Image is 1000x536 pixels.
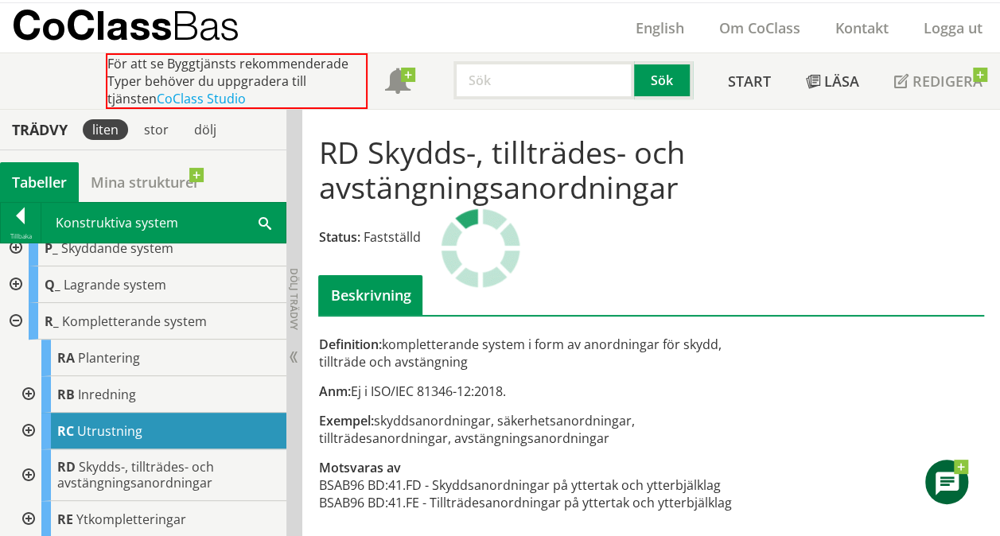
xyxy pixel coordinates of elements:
[78,386,136,403] span: Inredning
[818,18,906,37] a: Kontakt
[13,340,286,376] div: Gå till informationssidan för CoClass Studio
[318,383,350,400] span: Anm:
[45,276,60,293] span: Q_
[259,214,271,231] span: Sök i tabellen
[13,449,286,501] div: Gå till informationssidan för CoClass Studio
[318,228,360,246] span: Status:
[318,459,400,476] span: Motsvaras av
[710,53,788,109] a: Start
[318,412,373,429] span: Exempel:
[41,203,286,243] div: Konstruktiva system
[12,16,239,34] p: CoClass
[453,61,634,99] input: Sök
[45,239,58,257] span: P_
[57,349,75,367] span: RA
[172,2,239,49] span: Bas
[12,3,274,52] a: CoClassBas
[318,383,756,400] div: Ej i ISO/IEC 81346-12:2018.
[79,162,212,202] a: Mina strukturer
[318,336,756,371] div: kompletterande system i form av anordningar för skydd, tillträde och avstängning
[61,239,173,257] span: Skyddande system
[702,18,818,37] a: Om CoClass
[13,376,286,413] div: Gå till informationssidan för CoClass Studio
[13,413,286,449] div: Gå till informationssidan för CoClass Studio
[78,349,140,367] span: Plantering
[824,72,859,91] span: Läsa
[1,230,41,243] div: Tillbaka
[906,18,1000,37] a: Logga ut
[385,70,411,95] span: Notifikationer
[441,208,520,288] img: Laddar
[3,121,76,138] div: Trädvy
[387,476,731,494] td: 41.FD - Skyddsanordningar på yttertak och ytterbjälklag
[57,511,73,528] span: RE
[912,72,982,91] span: Redigera
[788,53,877,109] a: Läsa
[57,458,76,476] span: RD
[387,494,731,511] td: 41.FE - Tillträdesanordningar på yttertak och ytterbjälklag
[134,119,178,140] div: stor
[62,313,207,330] span: Kompletterande system
[106,53,368,109] div: För att se Byggtjänsts rekommenderade Typer behöver du uppgradera till tjänsten
[57,458,214,491] span: Skydds-, tillträdes- och avstängningsanordningar
[77,422,142,440] span: Utrustning
[877,53,1000,109] a: Redigera
[634,61,693,99] button: Sök
[185,119,226,140] div: dölj
[318,476,387,494] td: BSAB96 BD:
[76,511,186,528] span: Ytkompletteringar
[287,268,301,330] span: Dölj trädvy
[618,18,702,37] a: English
[318,134,983,204] h1: RD Skydds-, tillträdes- och avstängningsanordningar
[57,386,75,403] span: RB
[728,72,771,91] span: Start
[318,412,756,447] div: skyddsanordningar, säkerhetsanordningar, tillträdesanordningar, avstängningsanordningar
[157,90,246,107] a: CoClass Studio
[83,119,128,140] div: liten
[57,422,74,440] span: RC
[64,276,166,293] span: Lagrande system
[318,275,422,315] div: Beskrivning
[318,336,381,353] span: Definition:
[318,494,387,511] td: BSAB96 BD:
[45,313,59,330] span: R_
[363,228,420,246] span: Fastställd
